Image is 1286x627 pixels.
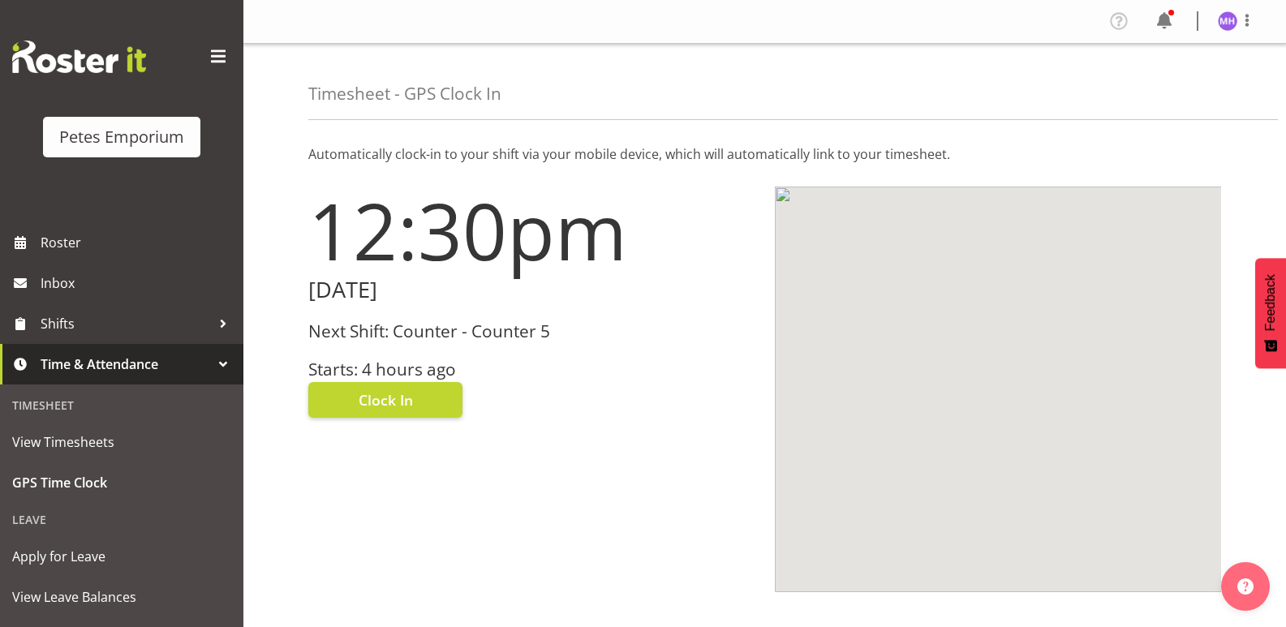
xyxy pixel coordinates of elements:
[4,503,239,536] div: Leave
[12,430,231,454] span: View Timesheets
[308,84,501,103] h4: Timesheet - GPS Clock In
[4,536,239,577] a: Apply for Leave
[4,462,239,503] a: GPS Time Clock
[308,277,755,303] h2: [DATE]
[308,322,755,341] h3: Next Shift: Counter - Counter 5
[308,382,462,418] button: Clock In
[41,230,235,255] span: Roster
[41,352,211,376] span: Time & Attendance
[4,577,239,617] a: View Leave Balances
[1237,578,1254,595] img: help-xxl-2.png
[59,125,184,149] div: Petes Emporium
[1255,258,1286,368] button: Feedback - Show survey
[12,41,146,73] img: Rosterit website logo
[4,389,239,422] div: Timesheet
[308,144,1221,164] p: Automatically clock-in to your shift via your mobile device, which will automatically link to you...
[12,544,231,569] span: Apply for Leave
[1263,274,1278,331] span: Feedback
[308,187,755,274] h1: 12:30pm
[41,271,235,295] span: Inbox
[41,311,211,336] span: Shifts
[4,422,239,462] a: View Timesheets
[359,389,413,410] span: Clock In
[12,470,231,495] span: GPS Time Clock
[308,360,755,379] h3: Starts: 4 hours ago
[12,585,231,609] span: View Leave Balances
[1218,11,1237,31] img: mackenzie-halford4471.jpg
